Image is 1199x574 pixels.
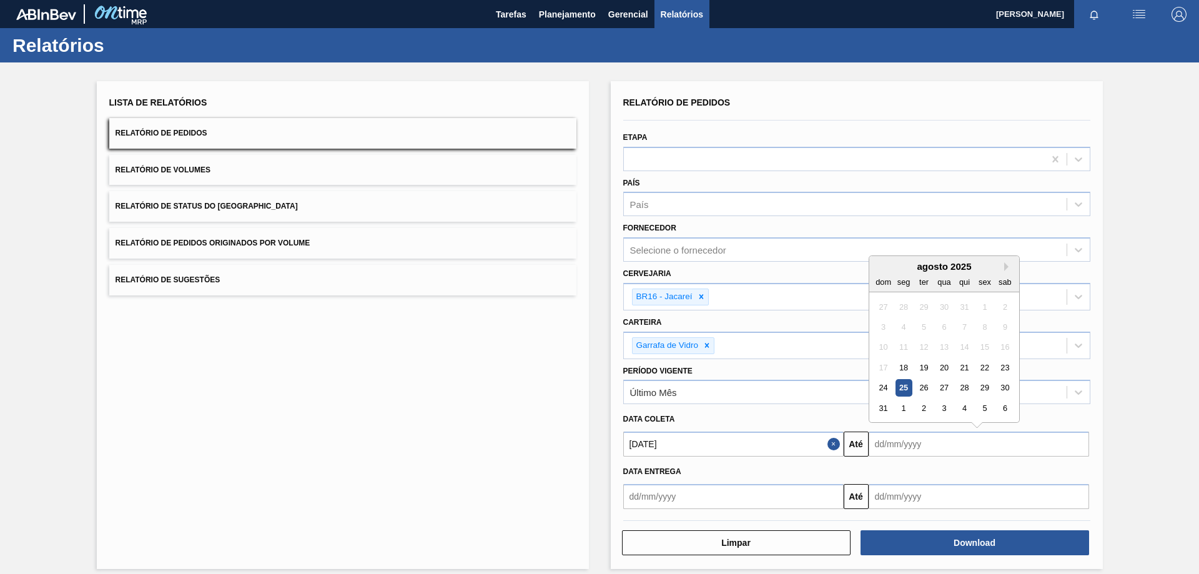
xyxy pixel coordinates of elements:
[976,319,993,335] div: Not available sexta-feira, 8 de agosto de 2025
[844,432,869,457] button: Até
[875,380,892,397] div: Choose domingo, 24 de agosto de 2025
[955,400,972,417] div: Choose quinta-feira, 4 de setembro de 2025
[622,530,851,555] button: Limpar
[955,299,972,315] div: Not available quinta-feira, 31 de julho de 2025
[630,245,726,255] div: Selecione o fornecedor
[935,380,952,397] div: Choose quarta-feira, 27 de agosto de 2025
[895,380,912,397] div: Choose segunda-feira, 25 de agosto de 2025
[16,9,76,20] img: TNhmsLtSVTkK8tSr43FrP2fwEKptu5GPRR3wAAAABJRU5ErkJggg==
[844,484,869,509] button: Até
[935,319,952,335] div: Not available quarta-feira, 6 de agosto de 2025
[996,319,1013,335] div: Not available sábado, 9 de agosto de 2025
[623,224,676,232] label: Fornecedor
[869,484,1089,509] input: dd/mm/yyyy
[915,400,932,417] div: Choose terça-feira, 2 de setembro de 2025
[1074,6,1114,23] button: Notificações
[109,118,576,149] button: Relatório de Pedidos
[976,380,993,397] div: Choose sexta-feira, 29 de agosto de 2025
[976,274,993,290] div: sex
[633,338,701,354] div: Garrafa de Vidro
[996,380,1013,397] div: Choose sábado, 30 de agosto de 2025
[608,7,648,22] span: Gerencial
[915,299,932,315] div: Not available terça-feira, 29 de julho de 2025
[875,319,892,335] div: Not available domingo, 3 de agosto de 2025
[1172,7,1187,22] img: Logout
[1132,7,1147,22] img: userActions
[996,400,1013,417] div: Choose sábado, 6 de setembro de 2025
[873,297,1015,418] div: month 2025-08
[623,133,648,142] label: Etapa
[496,7,526,22] span: Tarefas
[109,97,207,107] span: Lista de Relatórios
[935,299,952,315] div: Not available quarta-feira, 30 de julho de 2025
[895,274,912,290] div: seg
[623,432,844,457] input: dd/mm/yyyy
[996,299,1013,315] div: Not available sábado, 2 de agosto de 2025
[996,339,1013,356] div: Not available sábado, 16 de agosto de 2025
[915,339,932,356] div: Not available terça-feira, 12 de agosto de 2025
[996,274,1013,290] div: sab
[630,199,649,210] div: País
[955,319,972,335] div: Not available quinta-feira, 7 de agosto de 2025
[895,359,912,376] div: Choose segunda-feira, 18 de agosto de 2025
[861,530,1089,555] button: Download
[955,274,972,290] div: qui
[875,339,892,356] div: Not available domingo, 10 de agosto de 2025
[935,359,952,376] div: Choose quarta-feira, 20 de agosto de 2025
[661,7,703,22] span: Relatórios
[623,318,662,327] label: Carteira
[955,339,972,356] div: Not available quinta-feira, 14 de agosto de 2025
[915,359,932,376] div: Choose terça-feira, 19 de agosto de 2025
[869,432,1089,457] input: dd/mm/yyyy
[955,380,972,397] div: Choose quinta-feira, 28 de agosto de 2025
[630,387,677,398] div: Último Mês
[116,202,298,210] span: Relatório de Status do [GEOGRAPHIC_DATA]
[623,97,731,107] span: Relatório de Pedidos
[109,155,576,186] button: Relatório de Volumes
[976,339,993,356] div: Not available sexta-feira, 15 de agosto de 2025
[12,38,234,52] h1: Relatórios
[116,129,207,137] span: Relatório de Pedidos
[623,269,671,278] label: Cervejaria
[623,484,844,509] input: dd/mm/yyyy
[623,179,640,187] label: País
[875,400,892,417] div: Choose domingo, 31 de agosto de 2025
[935,339,952,356] div: Not available quarta-feira, 13 de agosto de 2025
[915,274,932,290] div: ter
[915,319,932,335] div: Not available terça-feira, 5 de agosto de 2025
[875,359,892,376] div: Not available domingo, 17 de agosto de 2025
[976,359,993,376] div: Choose sexta-feira, 22 de agosto de 2025
[827,432,844,457] button: Close
[915,380,932,397] div: Choose terça-feira, 26 de agosto de 2025
[109,191,576,222] button: Relatório de Status do [GEOGRAPHIC_DATA]
[116,166,210,174] span: Relatório de Volumes
[623,415,675,423] span: Data coleta
[623,467,681,476] span: Data entrega
[539,7,596,22] span: Planejamento
[895,299,912,315] div: Not available segunda-feira, 28 de julho de 2025
[996,359,1013,376] div: Choose sábado, 23 de agosto de 2025
[895,400,912,417] div: Choose segunda-feira, 1 de setembro de 2025
[1004,262,1013,271] button: Next Month
[875,274,892,290] div: dom
[976,299,993,315] div: Not available sexta-feira, 1 de agosto de 2025
[623,367,693,375] label: Período Vigente
[935,400,952,417] div: Choose quarta-feira, 3 de setembro de 2025
[955,359,972,376] div: Choose quinta-feira, 21 de agosto de 2025
[935,274,952,290] div: qua
[109,228,576,259] button: Relatório de Pedidos Originados por Volume
[875,299,892,315] div: Not available domingo, 27 de julho de 2025
[895,339,912,356] div: Not available segunda-feira, 11 de agosto de 2025
[116,239,310,247] span: Relatório de Pedidos Originados por Volume
[895,319,912,335] div: Not available segunda-feira, 4 de agosto de 2025
[633,289,694,305] div: BR16 - Jacareí
[976,400,993,417] div: Choose sexta-feira, 5 de setembro de 2025
[869,261,1019,272] div: agosto 2025
[109,265,576,295] button: Relatório de Sugestões
[116,275,220,284] span: Relatório de Sugestões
